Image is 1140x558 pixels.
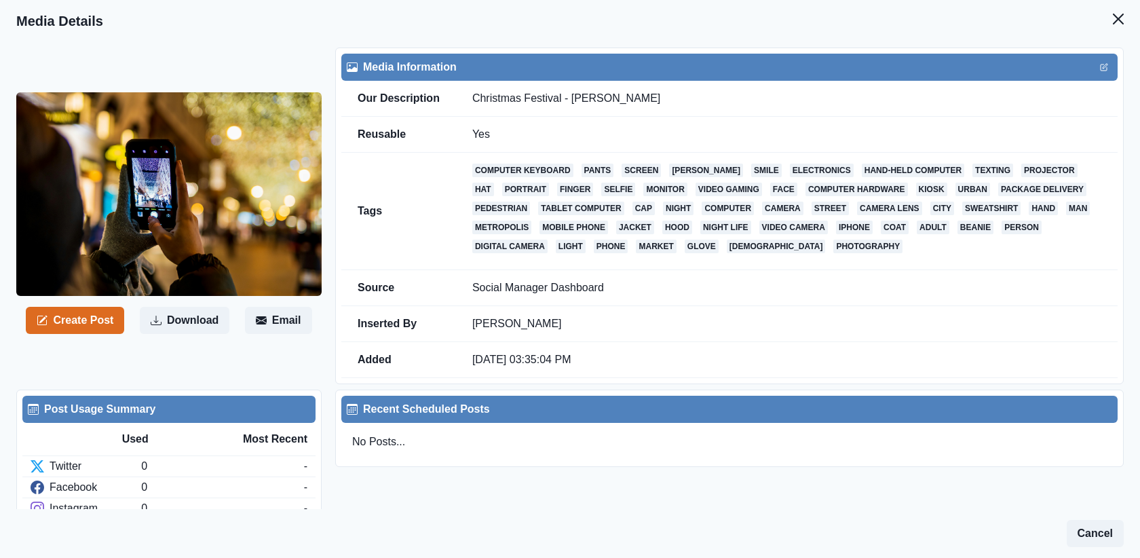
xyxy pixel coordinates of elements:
td: Source [341,270,456,306]
a: phone [594,240,628,253]
div: - [304,458,307,475]
a: jacket [616,221,654,234]
a: metropolis [472,221,531,234]
a: urban [955,183,990,196]
a: adult [917,221,949,234]
td: Yes [456,117,1118,153]
a: computer keyboard [472,164,573,177]
a: video camera [759,221,828,234]
div: Most Recent [214,431,307,447]
p: Social Manager Dashboard [472,281,1101,295]
a: texting [972,164,1013,177]
a: face [770,183,797,196]
a: mobile phone [539,221,608,234]
td: Inserted By [341,306,456,342]
td: [DATE] 03:35:04 PM [456,342,1118,378]
a: street [812,202,849,215]
a: [PERSON_NAME] [669,164,743,177]
a: pants [582,164,614,177]
td: Tags [341,153,456,270]
a: city [930,202,954,215]
a: finger [557,183,593,196]
a: [PERSON_NAME] [472,318,562,329]
a: market [636,240,676,253]
td: Reusable [341,117,456,153]
a: video gaming [696,183,762,196]
div: 0 [141,458,303,475]
button: Edit [1096,59,1112,75]
a: computer hardware [805,183,908,196]
a: sweatshirt [962,202,1021,215]
div: Instagram [31,500,141,517]
div: No Posts... [341,423,1118,461]
a: electronics [790,164,854,177]
a: hat [472,183,494,196]
div: Media Information [347,59,1112,75]
button: Cancel [1067,520,1124,547]
div: Used [122,431,215,447]
a: photography [833,240,902,253]
a: selfie [601,183,635,196]
div: 0 [141,479,303,496]
td: Added [341,342,456,378]
a: monitor [643,183,687,196]
a: camera lens [857,202,922,215]
a: projector [1021,164,1077,177]
a: computer [702,202,754,215]
a: iphone [836,221,873,234]
a: kiosk [916,183,947,196]
div: 0 [141,500,303,517]
img: qipxdiz2nt0n3tfwirlk [16,92,322,296]
button: Email [245,307,312,334]
a: night [663,202,693,215]
button: Download [140,307,229,334]
a: package delivery [998,183,1086,196]
a: person [1002,221,1042,234]
td: Christmas Festival - [PERSON_NAME] [456,81,1118,117]
div: Facebook [31,479,141,496]
div: - [304,500,307,517]
a: hand-held computer [862,164,964,177]
button: Close [1105,5,1132,33]
div: - [304,479,307,496]
a: cap [632,202,655,215]
a: camera [762,202,803,215]
button: Create Post [26,307,124,334]
div: Recent Scheduled Posts [347,401,1112,417]
a: glove [685,240,719,253]
a: portrait [502,183,549,196]
a: digital camera [472,240,548,253]
a: light [556,240,586,253]
a: hand [1029,202,1058,215]
div: Twitter [31,458,141,475]
a: pedestrian [472,202,530,215]
a: [DEMOGRAPHIC_DATA] [727,240,826,253]
a: tablet computer [538,202,624,215]
a: beanie [957,221,993,234]
a: coat [881,221,909,234]
a: screen [622,164,661,177]
a: night life [700,221,751,234]
a: hood [662,221,692,234]
a: man [1066,202,1090,215]
div: Post Usage Summary [28,401,310,417]
td: Our Description [341,81,456,117]
a: smile [751,164,782,177]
